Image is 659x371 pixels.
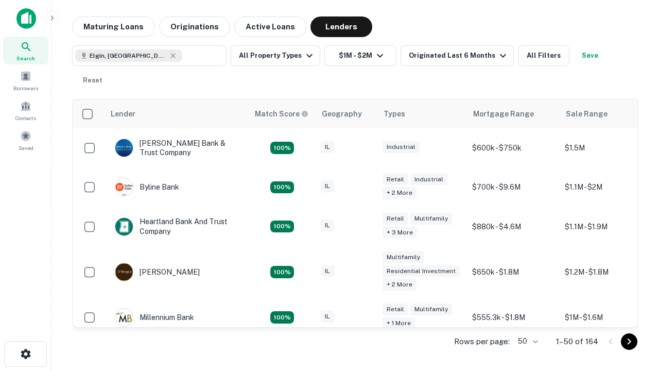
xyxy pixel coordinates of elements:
[560,207,652,246] td: $1.1M - $1.9M
[3,126,48,154] a: Saved
[383,213,408,225] div: Retail
[72,16,155,37] button: Maturing Loans
[115,263,200,281] div: [PERSON_NAME]
[514,334,540,349] div: 50
[13,84,38,92] span: Borrowers
[3,37,48,64] a: Search
[270,266,294,278] div: Matching Properties: 24, hasApolloMatch: undefined
[231,45,320,66] button: All Property Types
[321,265,334,277] div: IL
[574,45,606,66] button: Save your search to get updates of matches that match your search criteria.
[159,16,230,37] button: Originations
[467,167,560,207] td: $700k - $9.6M
[383,251,424,263] div: Multifamily
[115,139,133,157] img: picture
[560,128,652,167] td: $1.5M
[76,70,109,91] button: Reset
[383,317,415,329] div: + 1 more
[115,217,238,235] div: Heartland Bank And Trust Company
[556,335,598,348] p: 1–50 of 164
[3,96,48,124] a: Contacts
[111,108,135,120] div: Lender
[324,45,396,66] button: $1M - $2M
[234,16,306,37] button: Active Loans
[115,178,133,196] img: picture
[409,49,509,62] div: Originated Last 6 Months
[383,187,417,199] div: + 2 more
[566,108,608,120] div: Sale Range
[16,54,35,62] span: Search
[454,335,510,348] p: Rows per page:
[321,220,334,231] div: IL
[15,114,36,122] span: Contacts
[560,167,652,207] td: $1.1M - $2M
[467,246,560,298] td: $650k - $1.8M
[473,108,534,120] div: Mortgage Range
[410,303,452,315] div: Multifamily
[115,178,179,196] div: Byline Bank
[321,141,334,153] div: IL
[19,144,33,152] span: Saved
[270,221,294,233] div: Matching Properties: 20, hasApolloMatch: undefined
[270,181,294,194] div: Matching Properties: 18, hasApolloMatch: undefined
[270,311,294,324] div: Matching Properties: 16, hasApolloMatch: undefined
[467,128,560,167] td: $600k - $750k
[115,308,194,327] div: Millennium Bank
[105,99,249,128] th: Lender
[467,298,560,337] td: $555.3k - $1.8M
[401,45,514,66] button: Originated Last 6 Months
[3,66,48,94] a: Borrowers
[560,246,652,298] td: $1.2M - $1.8M
[383,141,420,153] div: Industrial
[316,99,377,128] th: Geography
[321,311,334,323] div: IL
[560,298,652,337] td: $1M - $1.6M
[377,99,467,128] th: Types
[410,174,447,185] div: Industrial
[383,174,408,185] div: Retail
[115,263,133,281] img: picture
[115,218,133,235] img: picture
[249,99,316,128] th: Capitalize uses an advanced AI algorithm to match your search with the best lender. The match sco...
[467,99,560,128] th: Mortgage Range
[410,213,452,225] div: Multifamily
[321,180,334,192] div: IL
[518,45,569,66] button: All Filters
[383,303,408,315] div: Retail
[383,227,417,239] div: + 3 more
[384,108,405,120] div: Types
[270,142,294,154] div: Matching Properties: 28, hasApolloMatch: undefined
[90,51,167,60] span: Elgin, [GEOGRAPHIC_DATA], [GEOGRAPHIC_DATA]
[16,8,36,29] img: capitalize-icon.png
[621,333,637,350] button: Go to next page
[467,207,560,246] td: $880k - $4.6M
[255,108,306,120] h6: Match Score
[115,139,238,157] div: [PERSON_NAME] Bank & Trust Company
[383,279,417,291] div: + 2 more
[115,309,133,326] img: picture
[383,265,460,277] div: Residential Investment
[322,108,362,120] div: Geography
[255,108,308,120] div: Capitalize uses an advanced AI algorithm to match your search with the best lender. The match sco...
[310,16,372,37] button: Lenders
[560,99,652,128] th: Sale Range
[608,256,659,305] iframe: Chat Widget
